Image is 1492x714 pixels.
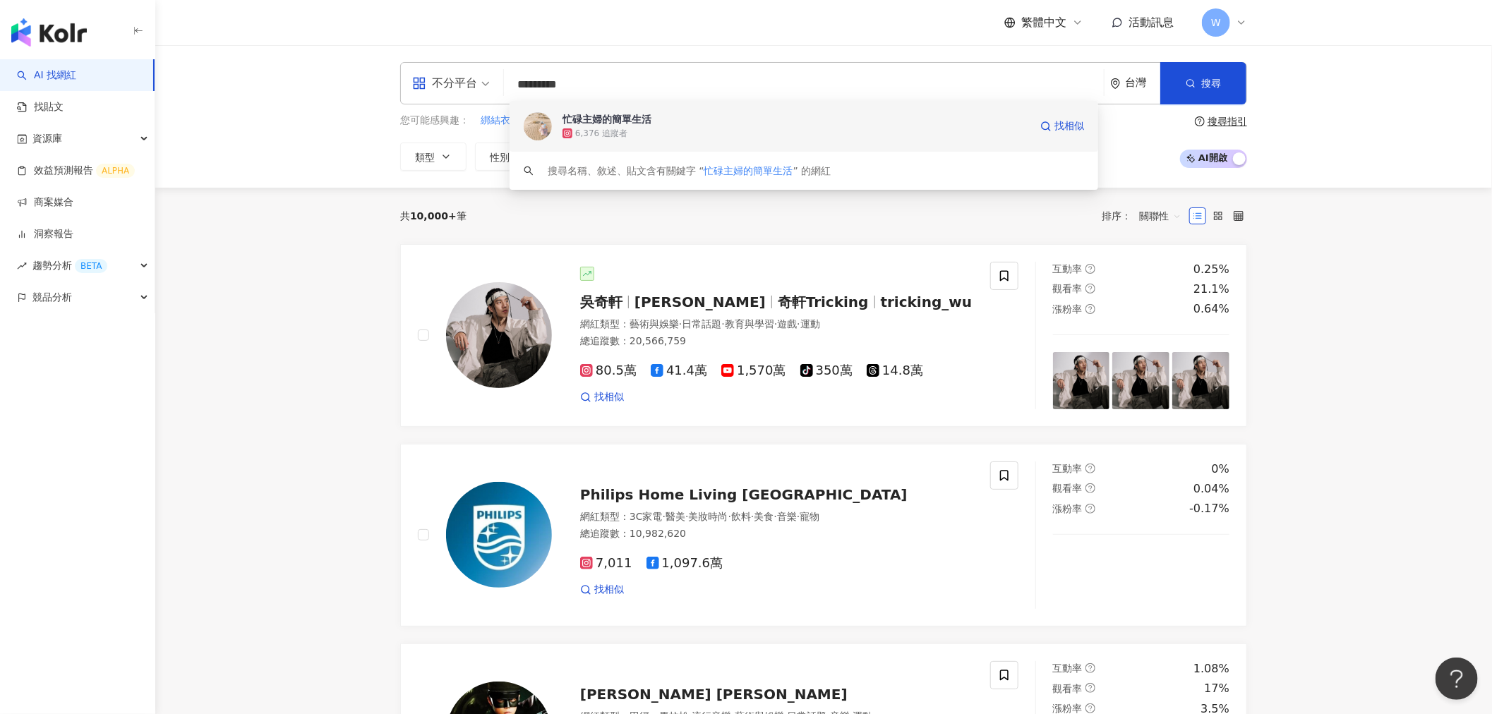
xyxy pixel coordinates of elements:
[634,294,766,310] span: [PERSON_NAME]
[17,227,73,241] a: 洞察報告
[1085,284,1095,294] span: question-circle
[580,486,908,503] span: Philips Home Living [GEOGRAPHIC_DATA]
[1053,503,1083,514] span: 漲粉率
[580,334,973,349] div: 總追蹤數 ： 20,566,759
[685,511,688,522] span: ·
[666,511,685,522] span: 醫美
[1193,282,1229,297] div: 21.1%
[682,318,721,329] span: 日常話題
[1085,464,1095,473] span: question-circle
[1085,504,1095,514] span: question-circle
[446,282,552,388] img: KOL Avatar
[1110,78,1121,89] span: environment
[778,294,869,310] span: 奇軒Tricking
[1053,683,1083,694] span: 觀看率
[580,363,637,378] span: 80.5萬
[594,583,624,597] span: 找相似
[1125,77,1160,89] div: 台灣
[1193,301,1229,317] div: 0.64%
[1053,303,1083,315] span: 漲粉率
[17,164,135,178] a: 效益預測報告ALPHA
[400,444,1247,627] a: KOL AvatarPhilips Home Living [GEOGRAPHIC_DATA]網紅類型：3C家電·醫美·美妝時尚·飲料·美食·音樂·寵物總追蹤數：10,982,6207,0111...
[704,165,793,176] span: 忙碌主婦的簡單生活
[524,112,552,140] img: KOL Avatar
[1112,352,1169,409] img: post-image
[1053,703,1083,714] span: 漲粉率
[400,114,469,128] span: 您可能感興趣：
[400,244,1247,427] a: KOL Avatar吳奇軒[PERSON_NAME]奇軒Trickingtricking_wu網紅類型：藝術與娛樂·日常話題·教育與學習·遊戲·運動總追蹤數：20,566,75980.5萬41....
[797,318,800,329] span: ·
[580,527,973,541] div: 總追蹤數 ： 10,982,620
[1139,205,1181,227] span: 關聯性
[1085,264,1095,274] span: question-circle
[1211,15,1221,30] span: W
[1053,283,1083,294] span: 觀看率
[1085,683,1095,693] span: question-circle
[412,72,477,95] div: 不分平台
[75,259,107,273] div: BETA
[721,318,724,329] span: ·
[646,556,723,571] span: 1,097.6萬
[1085,483,1095,493] span: question-circle
[410,210,457,222] span: 10,000+
[754,511,774,522] span: 美食
[881,294,973,310] span: tricking_wu
[1053,662,1083,674] span: 互動率
[1193,481,1229,497] div: 0.04%
[481,114,510,128] span: 綁結衣
[17,195,73,210] a: 商案媒合
[1129,16,1174,29] span: 活動訊息
[594,390,624,404] span: 找相似
[1085,703,1095,713] span: question-circle
[32,282,72,313] span: 競品分析
[689,511,728,522] span: 美妝時尚
[575,128,627,140] div: 6,376 追蹤者
[580,583,624,597] a: 找相似
[446,482,552,588] img: KOL Avatar
[1112,552,1169,609] img: post-image
[1436,658,1478,700] iframe: Help Scout Beacon - Open
[1021,15,1066,30] span: 繁體中文
[774,511,777,522] span: ·
[1160,62,1246,104] button: 搜尋
[800,363,853,378] span: 350萬
[32,250,107,282] span: 趨勢分析
[651,363,707,378] span: 41.4萬
[415,152,435,163] span: 類型
[1189,501,1229,516] div: -0.17%
[800,511,819,522] span: 寵物
[548,163,831,178] div: 搜尋名稱、敘述、貼文含有關鍵字 “ ” 的網紅
[17,100,64,114] a: 找貼文
[679,318,682,329] span: ·
[412,76,426,90] span: appstore
[580,556,632,571] span: 7,011
[524,166,534,176] span: search
[490,152,510,163] span: 性別
[663,511,666,522] span: ·
[580,294,622,310] span: 吳奇軒
[1172,552,1229,609] img: post-image
[562,112,651,126] div: 忙碌主婦的簡單生活
[1193,262,1229,277] div: 0.25%
[11,18,87,47] img: logo
[1172,352,1229,409] img: post-image
[17,68,76,83] a: searchAI 找網紅
[777,318,797,329] span: 遊戲
[630,511,663,522] span: 3C家電
[580,510,973,524] div: 網紅類型 ：
[1193,661,1229,677] div: 1.08%
[728,511,731,522] span: ·
[1208,116,1247,127] div: 搜尋指引
[580,390,624,404] a: 找相似
[867,363,923,378] span: 14.8萬
[1053,552,1110,609] img: post-image
[480,113,511,128] button: 綁結衣
[777,511,797,522] span: 音樂
[400,210,467,222] div: 共 筆
[1053,483,1083,494] span: 觀看率
[400,143,467,171] button: 類型
[800,318,820,329] span: 運動
[797,511,800,522] span: ·
[725,318,774,329] span: 教育與學習
[1102,205,1189,227] div: 排序：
